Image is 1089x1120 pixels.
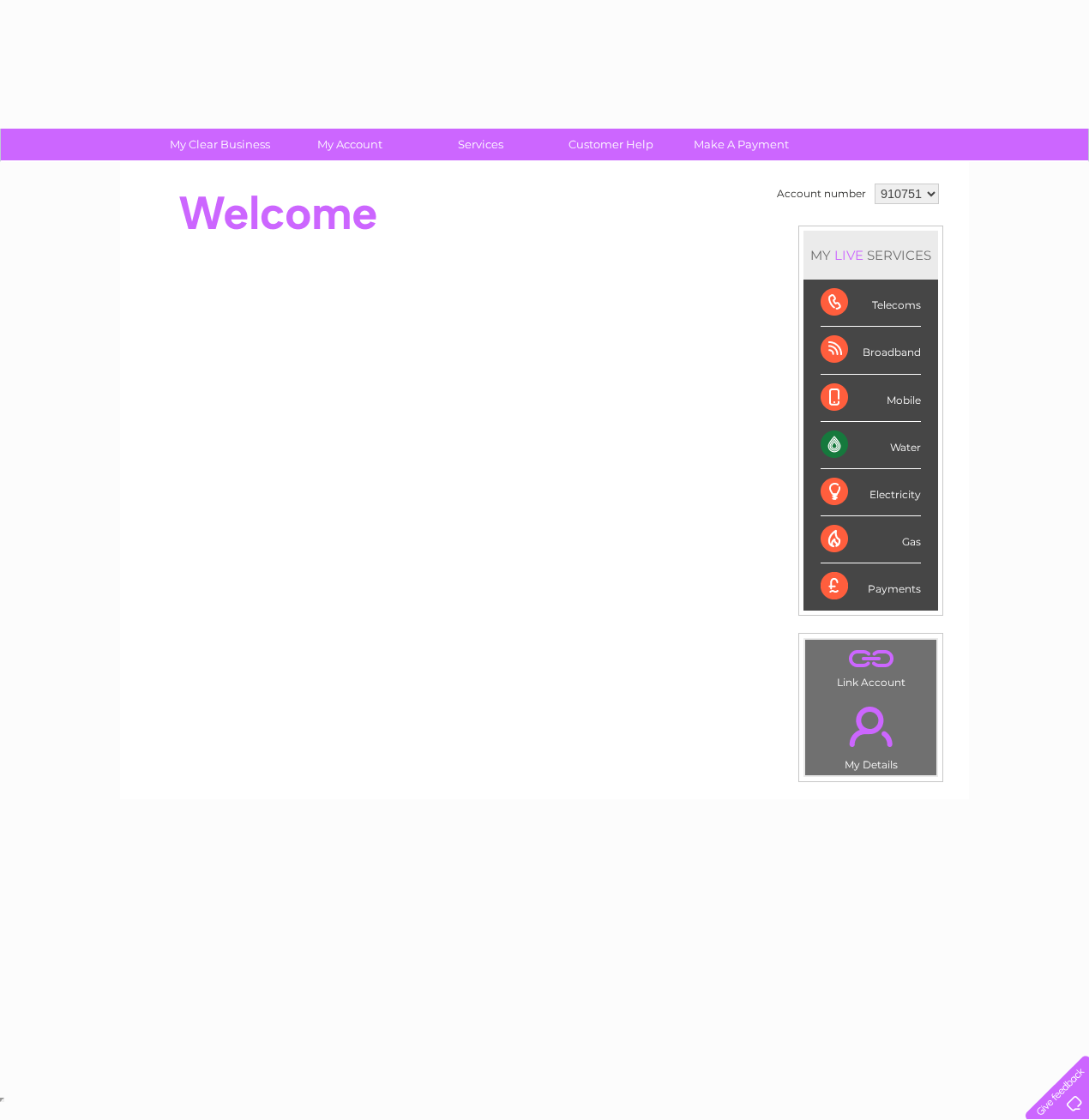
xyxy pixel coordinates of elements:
[809,696,932,756] a: .
[803,231,938,280] div: MY SERVICES
[410,129,551,160] a: Services
[821,469,921,516] div: Electricity
[804,639,937,693] td: Link Account
[540,129,682,160] a: Customer Help
[831,247,867,263] div: LIVE
[821,516,921,563] div: Gas
[671,129,812,160] a: Make A Payment
[280,129,421,160] a: My Account
[821,563,921,610] div: Payments
[821,422,921,469] div: Water
[804,692,937,776] td: My Details
[821,280,921,327] div: Telecoms
[773,179,870,208] td: Account number
[149,129,291,160] a: My Clear Business
[821,375,921,422] div: Mobile
[821,327,921,374] div: Broadband
[809,644,932,674] a: .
